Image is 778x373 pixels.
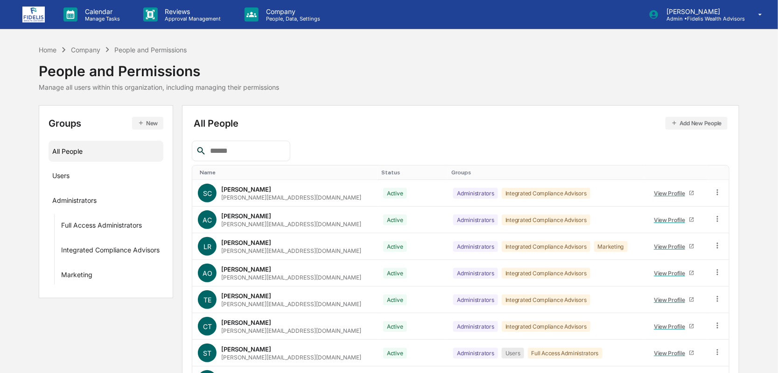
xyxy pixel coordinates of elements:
[650,293,699,307] a: View Profile
[383,294,407,305] div: Active
[203,296,211,304] span: TE
[453,294,498,305] div: Administrators
[383,348,407,359] div: Active
[221,354,361,361] div: [PERSON_NAME][EMAIL_ADDRESS][DOMAIN_NAME]
[650,239,699,254] a: View Profile
[502,348,524,359] div: Users
[650,186,699,201] a: View Profile
[52,196,97,208] div: Administrators
[61,221,142,232] div: Full Access Administrators
[654,296,689,303] div: View Profile
[52,143,160,159] div: All People
[221,301,361,308] div: [PERSON_NAME][EMAIL_ADDRESS][DOMAIN_NAME]
[203,189,212,197] span: SC
[221,239,271,246] div: [PERSON_NAME]
[659,7,745,15] p: [PERSON_NAME]
[259,7,325,15] p: Company
[383,321,407,332] div: Active
[528,348,603,359] div: Full Access Administrators
[650,346,699,360] a: View Profile
[39,46,56,54] div: Home
[221,319,271,326] div: [PERSON_NAME]
[654,216,689,223] div: View Profile
[502,188,590,199] div: Integrated Compliance Advisors
[39,55,279,79] div: People and Permissions
[203,243,211,251] span: LR
[453,321,498,332] div: Administrators
[194,117,727,129] div: All People
[203,349,211,357] span: ST
[221,327,361,334] div: [PERSON_NAME][EMAIL_ADDRESS][DOMAIN_NAME]
[650,319,699,334] a: View Profile
[648,169,704,176] div: Toggle SortBy
[502,241,590,252] div: Integrated Compliance Advisors
[453,188,498,199] div: Administrators
[654,350,689,357] div: View Profile
[71,46,100,54] div: Company
[650,266,699,280] a: View Profile
[502,321,590,332] div: Integrated Compliance Advisors
[77,7,125,15] p: Calendar
[383,188,407,199] div: Active
[259,15,325,22] p: People, Data, Settings
[221,194,361,201] div: [PERSON_NAME][EMAIL_ADDRESS][DOMAIN_NAME]
[114,46,187,54] div: People and Permissions
[381,169,444,176] div: Toggle SortBy
[654,323,689,330] div: View Profile
[654,190,689,197] div: View Profile
[61,271,92,282] div: Marketing
[221,221,361,228] div: [PERSON_NAME][EMAIL_ADDRESS][DOMAIN_NAME]
[654,270,689,277] div: View Profile
[453,268,498,279] div: Administrators
[453,215,498,225] div: Administrators
[158,7,226,15] p: Reviews
[203,323,212,330] span: CT
[203,269,212,277] span: AO
[502,294,590,305] div: Integrated Compliance Advisors
[52,172,70,183] div: Users
[383,268,407,279] div: Active
[383,215,407,225] div: Active
[650,213,699,227] a: View Profile
[77,15,125,22] p: Manage Tasks
[453,241,498,252] div: Administrators
[715,169,725,176] div: Toggle SortBy
[502,268,590,279] div: Integrated Compliance Advisors
[221,345,271,353] div: [PERSON_NAME]
[132,117,163,129] button: New
[453,348,498,359] div: Administrators
[221,274,361,281] div: [PERSON_NAME][EMAIL_ADDRESS][DOMAIN_NAME]
[158,15,226,22] p: Approval Management
[654,243,689,250] div: View Profile
[221,292,271,300] div: [PERSON_NAME]
[594,241,628,252] div: Marketing
[383,241,407,252] div: Active
[451,169,640,176] div: Toggle SortBy
[61,246,160,257] div: Integrated Compliance Advisors
[39,83,279,91] div: Manage all users within this organization, including managing their permissions
[49,117,163,129] div: Groups
[221,186,271,193] div: [PERSON_NAME]
[502,215,590,225] div: Integrated Compliance Advisors
[200,169,374,176] div: Toggle SortBy
[221,247,361,254] div: [PERSON_NAME][EMAIL_ADDRESS][DOMAIN_NAME]
[22,7,45,22] img: logo
[659,15,745,22] p: Admin • Fidelis Wealth Advisors
[66,51,113,58] a: Powered byPylon
[93,51,113,58] span: Pylon
[221,265,271,273] div: [PERSON_NAME]
[666,117,728,129] button: Add New People
[203,216,212,224] span: AC
[221,212,271,220] div: [PERSON_NAME]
